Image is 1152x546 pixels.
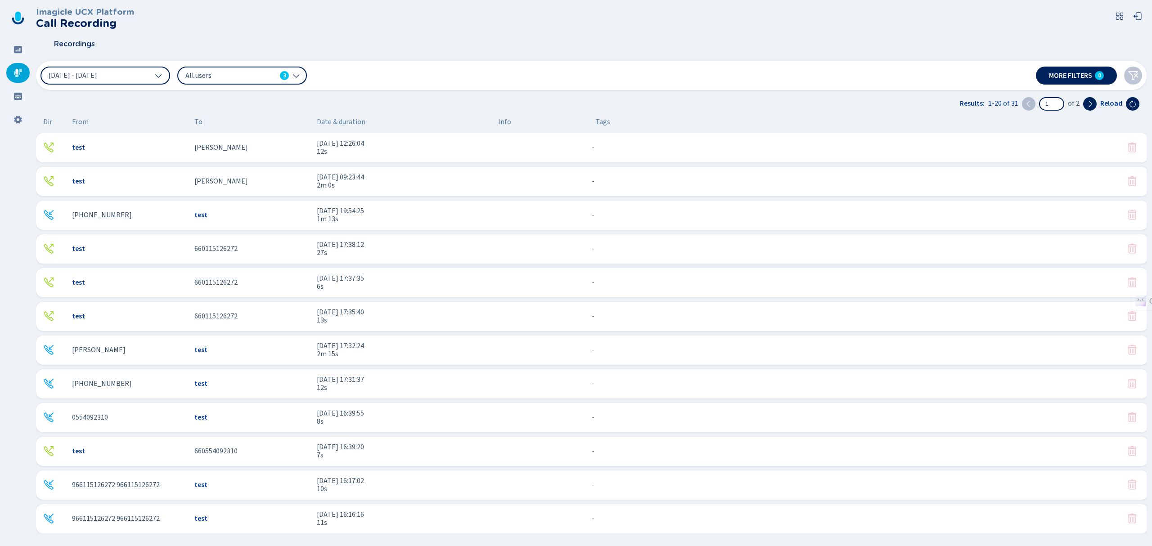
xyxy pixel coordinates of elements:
svg: telephone-outbound [43,142,54,153]
div: Dashboard [6,40,30,59]
span: 8s [317,417,491,425]
button: Reload the current page [1126,97,1139,111]
span: [DATE] 16:39:20 [317,443,491,451]
span: 0 [1098,72,1101,79]
span: 660115126272 [194,278,238,286]
span: [DATE] 17:32:24 [317,342,491,350]
svg: mic-fill [13,68,22,77]
div: Outgoing call [43,142,54,153]
span: No tags assigned [592,245,594,253]
button: Your role doesn't allow you to delete this conversation [1127,311,1138,322]
span: From [72,118,89,126]
span: 13s [317,316,491,324]
span: [PERSON_NAME] [194,143,248,152]
span: Date & duration [317,118,491,126]
span: [DATE] 12:26:04 [317,139,491,148]
div: Incoming call [43,378,54,389]
span: test [194,211,207,219]
div: Outgoing call [43,176,54,187]
span: test [72,177,85,185]
span: [DATE] 19:54:25 [317,207,491,215]
span: Dir [43,118,52,126]
svg: trash-fill [1127,277,1138,288]
svg: arrow-clockwise [1129,100,1136,107]
div: Outgoing call [43,311,54,322]
span: 2m 0s [317,181,491,189]
span: [PERSON_NAME] [72,346,126,354]
svg: chevron-down [292,72,300,79]
span: [DATE] 17:38:12 [317,241,491,249]
div: Outgoing call [43,277,54,288]
span: 1-20 of 31 [988,99,1018,107]
span: No tags assigned [592,278,594,286]
button: Previous page [1022,97,1035,111]
svg: dashboard-filled [13,45,22,54]
button: [DATE] - [DATE] [40,67,170,85]
span: No tags assigned [592,447,594,455]
svg: telephone-outbound [43,243,54,254]
div: Incoming call [43,479,54,490]
div: Incoming call [43,412,54,423]
span: [DATE] 16:16:16 [317,510,491,519]
svg: telephone-outbound [43,176,54,187]
span: More filters [1049,72,1092,79]
span: test [72,278,85,286]
svg: trash-fill [1127,142,1138,153]
div: Incoming call [43,210,54,220]
svg: telephone-inbound [43,210,54,220]
span: 966115126272 966115126272 [72,515,160,523]
button: Your role doesn't allow you to delete this conversation [1127,446,1138,456]
svg: chevron-down [155,72,162,79]
span: 1m 13s [317,215,491,223]
svg: trash-fill [1127,412,1138,423]
svg: chevron-right [1086,100,1093,107]
span: No tags assigned [592,413,594,421]
span: Info [498,118,511,126]
div: Groups [6,86,30,106]
div: Settings [6,110,30,130]
span: 27s [317,249,491,257]
span: No tags assigned [592,312,594,320]
span: [DATE] 16:17:02 [317,477,491,485]
span: [PERSON_NAME] [194,177,248,185]
svg: trash-fill [1127,243,1138,254]
svg: trash-fill [1127,513,1138,524]
span: Recordings [54,40,95,48]
span: Reload [1100,99,1122,107]
span: [DATE] 17:35:40 [317,308,491,316]
span: Tags [595,118,610,126]
span: test [194,346,207,354]
span: test [72,245,85,253]
svg: telephone-inbound [43,479,54,490]
span: [DATE] 16:39:55 [317,409,491,417]
svg: telephone-inbound [43,345,54,355]
span: All users [185,71,276,81]
span: Results: [960,99,985,107]
svg: box-arrow-left [1133,12,1142,21]
svg: telephone-outbound [43,311,54,322]
button: More filters0 [1036,67,1117,85]
div: Recordings [6,63,30,83]
span: To [194,118,202,126]
span: 7s [317,451,491,459]
span: test [194,515,207,523]
span: [PHONE_NUMBER] [72,211,132,219]
svg: telephone-outbound [43,446,54,456]
span: [DATE] 09:23:44 [317,173,491,181]
svg: trash-fill [1127,479,1138,490]
span: test [72,312,85,320]
span: test [194,380,207,388]
button: Your role doesn't allow you to delete this conversation [1127,513,1138,524]
span: No tags assigned [592,481,594,489]
svg: chevron-left [1025,100,1032,107]
span: 11s [317,519,491,527]
span: [DATE] - [DATE] [49,72,97,79]
span: of 2 [1068,99,1080,107]
button: Your role doesn't allow you to delete this conversation [1127,210,1138,220]
span: [DATE] 17:37:35 [317,274,491,282]
button: Your role doesn't allow you to delete this conversation [1127,176,1138,187]
button: Next page [1083,97,1097,111]
span: 3 [283,71,286,80]
span: 966115126272 966115126272 [72,481,160,489]
svg: trash-fill [1127,210,1138,220]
